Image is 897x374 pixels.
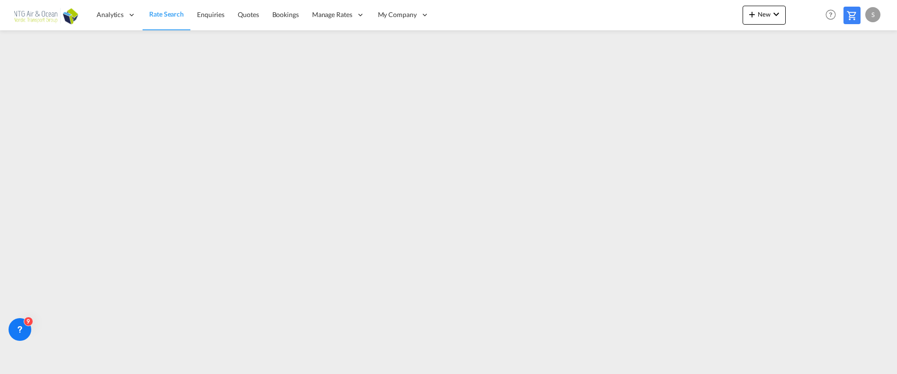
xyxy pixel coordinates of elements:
[149,10,184,18] span: Rate Search
[14,4,78,26] img: c10840d0ab7511ecb0716db42be36143.png
[97,10,124,19] span: Analytics
[743,6,786,25] button: icon-plus 400-fgNewicon-chevron-down
[378,10,417,19] span: My Company
[272,10,299,18] span: Bookings
[823,7,839,23] span: Help
[746,10,782,18] span: New
[312,10,352,19] span: Manage Rates
[197,10,224,18] span: Enquiries
[746,9,758,20] md-icon: icon-plus 400-fg
[238,10,259,18] span: Quotes
[823,7,843,24] div: Help
[771,9,782,20] md-icon: icon-chevron-down
[865,7,880,22] div: S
